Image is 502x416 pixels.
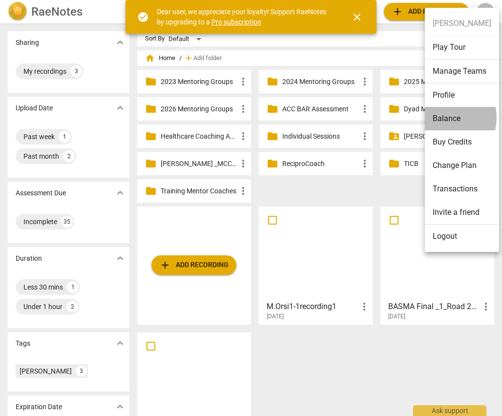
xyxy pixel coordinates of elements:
[345,5,369,29] button: Close
[211,18,261,26] a: Pro subscription
[137,11,149,23] span: check_circle
[351,11,363,23] span: close
[425,36,499,60] li: Play Tour
[157,7,334,27] div: Dear user, we appreciate your loyalty! Support RaeNotes by upgrading to a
